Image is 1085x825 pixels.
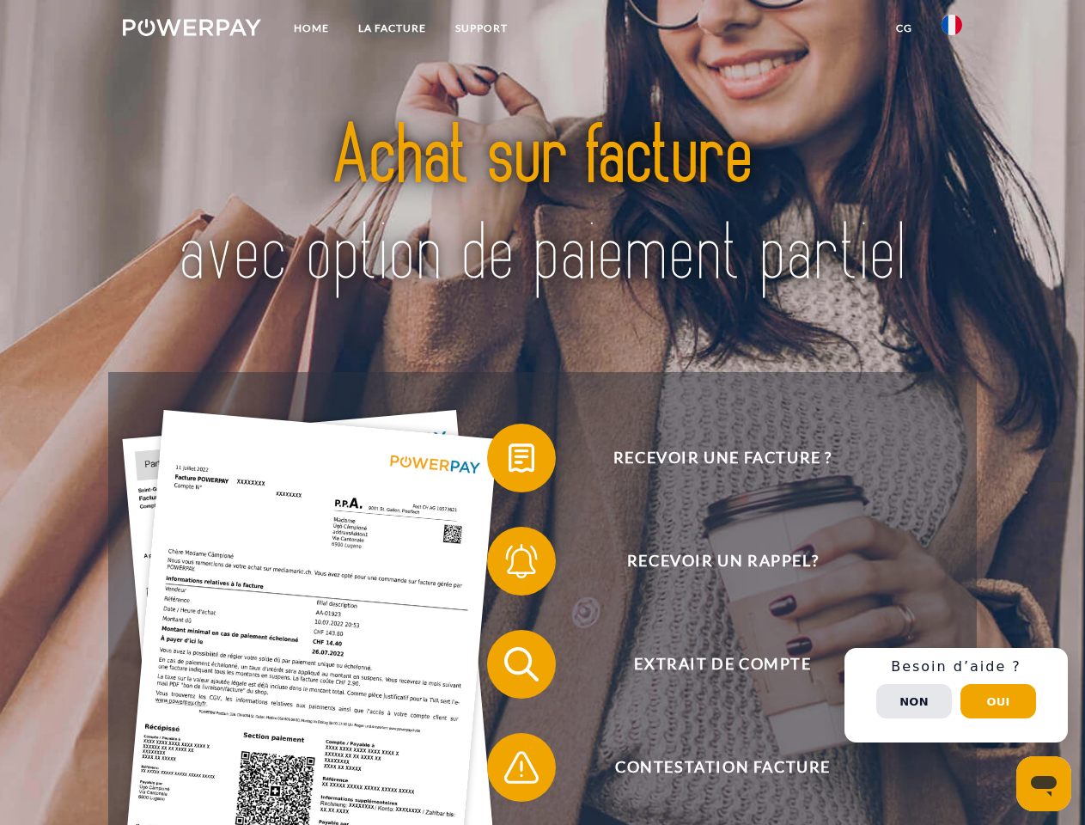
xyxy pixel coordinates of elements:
img: qb_search.svg [500,643,543,686]
img: fr [942,15,962,35]
img: title-powerpay_fr.svg [164,82,921,329]
h3: Besoin d’aide ? [855,658,1058,675]
span: Contestation Facture [512,733,933,802]
img: qb_warning.svg [500,746,543,789]
button: Recevoir un rappel? [487,527,934,596]
span: Recevoir une facture ? [512,424,933,492]
span: Extrait de compte [512,630,933,699]
a: Home [279,13,344,44]
span: Recevoir un rappel? [512,527,933,596]
button: Non [876,684,952,718]
a: CG [881,13,927,44]
button: Recevoir une facture ? [487,424,934,492]
img: logo-powerpay-white.svg [123,19,261,36]
div: Schnellhilfe [844,648,1068,742]
button: Contestation Facture [487,733,934,802]
button: Extrait de compte [487,630,934,699]
a: LA FACTURE [344,13,441,44]
a: Support [441,13,522,44]
button: Oui [960,684,1036,718]
iframe: Bouton de lancement de la fenêtre de messagerie [1016,756,1071,811]
img: qb_bill.svg [500,437,543,480]
img: qb_bell.svg [500,540,543,583]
